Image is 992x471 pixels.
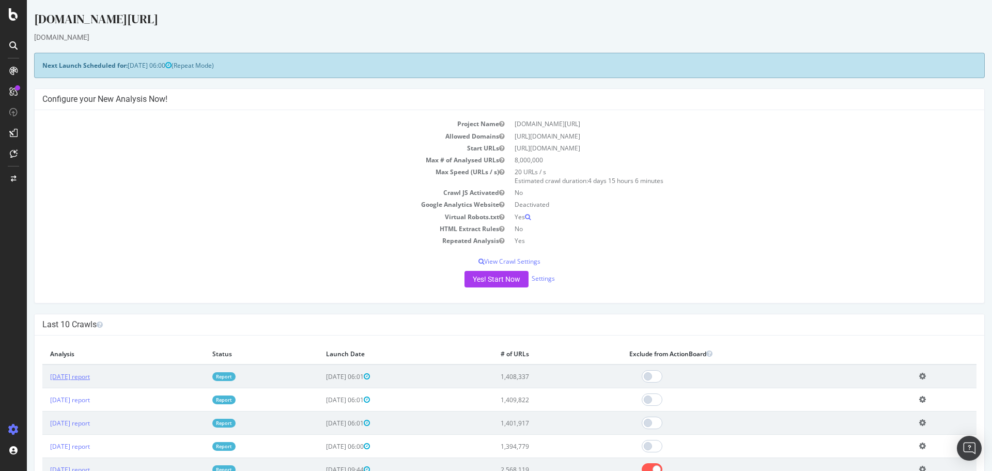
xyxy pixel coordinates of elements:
th: # of URLs [466,343,595,364]
button: Yes! Start Now [438,271,502,287]
td: Yes [483,211,950,223]
td: Max Speed (URLs / s) [16,166,483,187]
div: Open Intercom Messenger [957,436,982,461]
td: Allowed Domains [16,130,483,142]
td: Virtual Robots.txt [16,211,483,223]
span: 4 days 15 hours 6 minutes [561,176,637,185]
td: HTML Extract Rules [16,223,483,235]
a: [DATE] report [23,419,63,428]
div: (Repeat Mode) [7,53,958,78]
td: Max # of Analysed URLs [16,154,483,166]
span: [DATE] 06:01 [299,419,343,428]
a: Report [185,442,209,451]
div: [DOMAIN_NAME][URL] [7,10,958,32]
td: 8,000,000 [483,154,950,166]
td: 1,409,822 [466,388,595,412]
td: Yes [483,235,950,247]
td: No [483,187,950,199]
p: View Crawl Settings [16,257,950,266]
a: [DATE] report [23,372,63,381]
td: Deactivated [483,199,950,210]
a: Report [185,396,209,404]
td: [URL][DOMAIN_NAME] [483,130,950,142]
h4: Configure your New Analysis Now! [16,94,950,104]
th: Exclude from ActionBoard [595,343,885,364]
span: [DATE] 06:01 [299,396,343,404]
td: Crawl JS Activated [16,187,483,199]
td: Start URLs [16,142,483,154]
h4: Last 10 Crawls [16,320,950,330]
a: Settings [505,274,528,283]
div: [DOMAIN_NAME] [7,32,958,42]
td: 20 URLs / s Estimated crawl duration: [483,166,950,187]
td: Project Name [16,118,483,130]
a: [DATE] report [23,442,63,451]
span: [DATE] 06:01 [299,372,343,381]
td: 1,394,779 [466,435,595,458]
th: Status [178,343,291,364]
span: [DATE] 06:00 [101,61,145,70]
th: Analysis [16,343,178,364]
strong: Next Launch Scheduled for: [16,61,101,70]
td: 1,401,917 [466,412,595,435]
td: [DOMAIN_NAME][URL] [483,118,950,130]
td: 1,408,337 [466,364,595,388]
span: [DATE] 06:00 [299,442,343,451]
td: [URL][DOMAIN_NAME] [483,142,950,154]
a: Report [185,419,209,428]
a: Report [185,372,209,381]
td: No [483,223,950,235]
td: Repeated Analysis [16,235,483,247]
a: [DATE] report [23,396,63,404]
td: Google Analytics Website [16,199,483,210]
th: Launch Date [291,343,466,364]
